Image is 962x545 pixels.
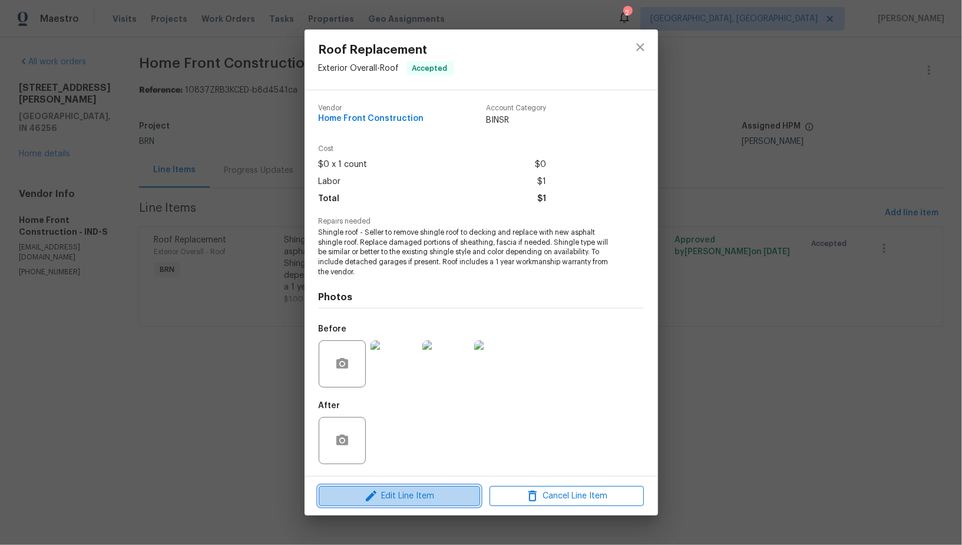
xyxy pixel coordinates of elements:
span: $1 [537,191,546,208]
span: $0 x 1 count [319,156,368,173]
div: 2 [623,7,632,19]
span: BINSR [486,114,546,126]
span: Exterior Overall - Roof [319,64,399,72]
span: Account Category [486,104,546,112]
h4: Photos [319,291,644,303]
span: Home Front Construction [319,114,424,123]
h5: After [319,402,340,410]
span: $0 [535,156,546,173]
span: Cost [319,145,546,153]
h5: Before [319,325,347,333]
button: close [626,33,654,61]
span: Total [319,191,340,208]
span: Repairs needed [319,218,644,225]
span: Vendor [319,104,424,112]
span: Labor [319,173,341,191]
span: Shingle roof - Seller to remove shingle roof to decking and replace with new asphalt shingle roof... [319,228,611,277]
span: $1 [537,173,546,191]
span: Accepted [408,63,452,74]
span: Cancel Line Item [493,489,640,504]
span: Edit Line Item [322,489,477,504]
button: Edit Line Item [319,486,480,507]
span: Roof Replacement [319,44,454,57]
button: Cancel Line Item [490,486,644,507]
